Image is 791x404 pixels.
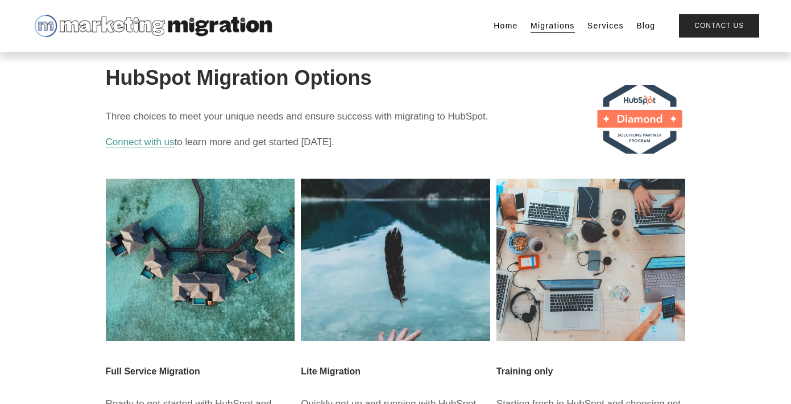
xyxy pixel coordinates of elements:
[636,18,655,34] a: Blog
[531,18,575,34] a: Migrations
[301,366,490,377] h3: Lite Migration
[496,366,686,377] h3: Training only
[494,18,518,34] a: Home
[679,14,759,38] a: Contact Us
[106,66,686,89] h1: HubSpot Migration Options
[587,18,624,34] a: Services
[106,134,686,150] p: to learn more and get started [DATE].
[106,109,686,124] p: Three choices to meet your unique needs and ensure success with migrating to HubSpot.
[106,137,175,147] a: Connect with us
[106,366,295,377] h3: Full Service Migration
[32,12,274,40] img: Marketing Migration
